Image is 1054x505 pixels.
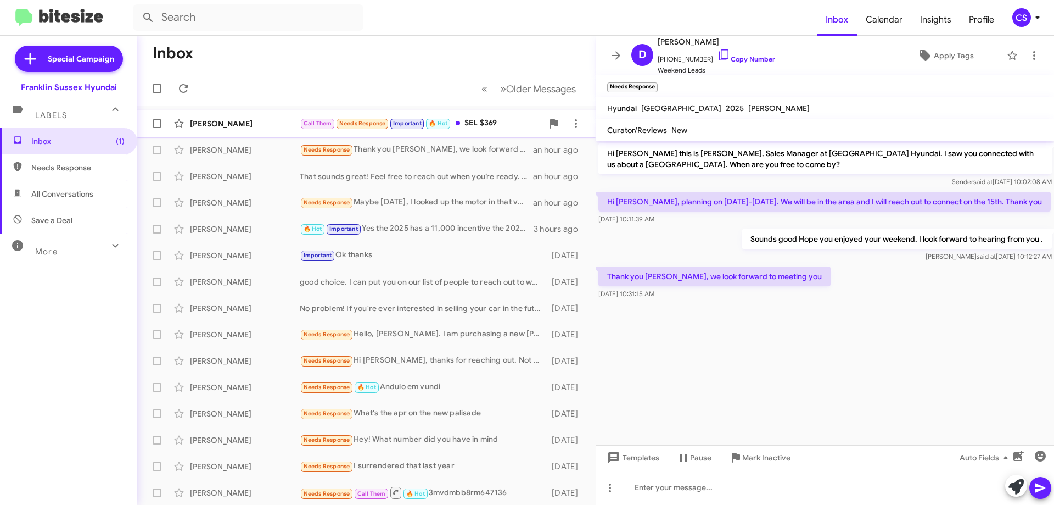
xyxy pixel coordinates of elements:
[607,103,637,113] span: Hyundai
[190,276,300,287] div: [PERSON_NAME]
[857,4,911,36] a: Calendar
[533,171,587,182] div: an hour ago
[300,354,546,367] div: Hi [PERSON_NAME], thanks for reaching out. Not seriously looking at the moment, just starting to ...
[960,448,1012,468] span: Auto Fields
[329,225,358,232] span: Important
[31,215,72,226] span: Save a Deal
[546,356,587,367] div: [DATE]
[190,171,300,182] div: [PERSON_NAME]
[475,77,494,100] button: Previous
[534,224,587,235] div: 3 hours ago
[31,162,125,173] span: Needs Response
[300,407,546,420] div: What's the apr on the new palisade
[300,117,543,130] div: SEL $369
[300,381,546,393] div: Andulo em vundi
[658,35,775,48] span: [PERSON_NAME]
[190,408,300,419] div: [PERSON_NAME]
[500,82,506,96] span: »
[300,460,546,473] div: I surrendered that last year
[300,223,534,235] div: Yes the 2025 has a 11,000 incentive the 2026 hasn't been released or built yet so I'm unsure why ...
[598,143,1052,174] p: Hi [PERSON_NAME] this is [PERSON_NAME], Sales Manager at [GEOGRAPHIC_DATA] Hyundai. I saw you con...
[300,143,533,156] div: Thank you [PERSON_NAME], we look forward to meeting you
[300,486,546,500] div: 3mvdmbb8rm647136
[934,46,974,65] span: Apply Tags
[304,357,350,364] span: Needs Response
[1012,8,1031,27] div: CS
[951,448,1021,468] button: Auto Fields
[190,461,300,472] div: [PERSON_NAME]
[475,77,582,100] nav: Page navigation example
[304,384,350,391] span: Needs Response
[300,303,546,314] div: No problem! If you're ever interested in selling your car in the future, feel free to reach out. ...
[668,448,720,468] button: Pause
[817,4,857,36] a: Inbox
[973,177,993,186] span: said at
[429,120,447,127] span: 🔥 Hot
[748,103,810,113] span: [PERSON_NAME]
[717,55,775,63] a: Copy Number
[300,171,533,182] div: That sounds great! Feel free to reach out when you’re ready. In the meantime, if you have any que...
[190,197,300,208] div: [PERSON_NAME]
[533,197,587,208] div: an hour ago
[658,65,775,76] span: Weekend Leads
[35,247,58,257] span: More
[15,46,123,72] a: Special Campaign
[31,188,93,199] span: All Conversations
[605,448,659,468] span: Templates
[300,328,546,341] div: Hello, [PERSON_NAME]. I am purchasing a new [PERSON_NAME] SE, 2025. Would you share its price (wh...
[31,136,125,147] span: Inbox
[190,250,300,261] div: [PERSON_NAME]
[742,448,790,468] span: Mark Inactive
[546,435,587,446] div: [DATE]
[357,384,376,391] span: 🔥 Hot
[48,53,114,64] span: Special Campaign
[926,252,1052,260] span: [PERSON_NAME] [DATE] 10:12:27 AM
[300,249,546,262] div: Ok thanks
[304,146,350,153] span: Needs Response
[190,487,300,498] div: [PERSON_NAME]
[494,77,582,100] button: Next
[304,199,350,206] span: Needs Response
[726,103,744,113] span: 2025
[116,136,125,147] span: (1)
[960,4,1003,36] a: Profile
[304,225,322,232] span: 🔥 Hot
[546,461,587,472] div: [DATE]
[300,196,533,209] div: Maybe [DATE], I looked up the motor in that vehicle im concerned about the oil consumption problem
[598,215,654,223] span: [DATE] 10:11:39 AM
[911,4,960,36] span: Insights
[598,192,1051,212] p: Hi [PERSON_NAME], planning on [DATE]-[DATE]. We will be in the area and I will reach out to conne...
[546,303,587,314] div: [DATE]
[300,434,546,446] div: Hey! What number did you have in mind
[546,250,587,261] div: [DATE]
[304,410,350,417] span: Needs Response
[35,110,67,120] span: Labels
[889,46,1001,65] button: Apply Tags
[641,103,721,113] span: [GEOGRAPHIC_DATA]
[977,252,996,260] span: said at
[406,490,425,497] span: 🔥 Hot
[190,118,300,129] div: [PERSON_NAME]
[190,356,300,367] div: [PERSON_NAME]
[952,177,1052,186] span: Sender [DATE] 10:02:08 AM
[506,83,576,95] span: Older Messages
[546,408,587,419] div: [DATE]
[598,290,654,298] span: [DATE] 10:31:15 AM
[190,145,300,156] div: [PERSON_NAME]
[304,252,332,259] span: Important
[304,331,350,338] span: Needs Response
[357,490,386,497] span: Call Them
[304,436,350,443] span: Needs Response
[190,224,300,235] div: [PERSON_NAME]
[546,382,587,393] div: [DATE]
[596,448,668,468] button: Templates
[546,276,587,287] div: [DATE]
[658,48,775,65] span: [PHONE_NUMBER]
[304,463,350,470] span: Needs Response
[304,490,350,497] span: Needs Response
[300,276,546,287] div: good choice. I can put you on our list of people to reach out to when they hit the lot by the end...
[742,229,1052,249] p: Sounds good Hope you enjoyed your weekend. I look forward to hearing from you .
[481,82,487,96] span: «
